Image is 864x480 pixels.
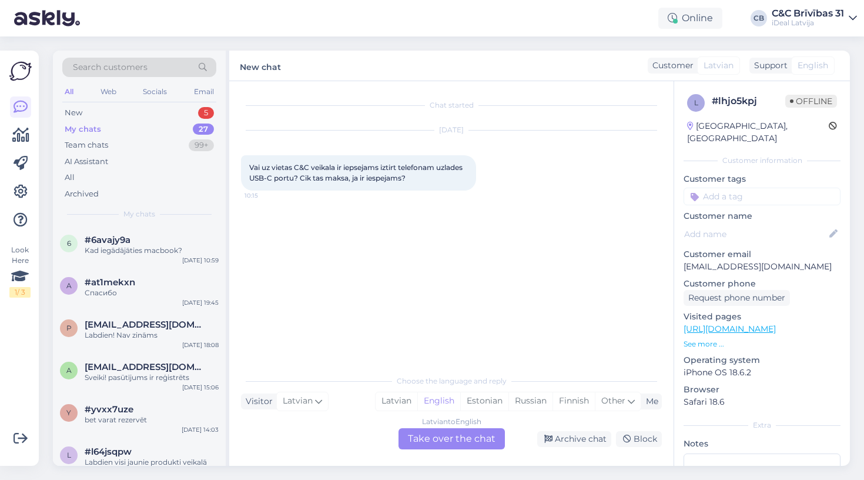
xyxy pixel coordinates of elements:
div: bet varat rezervēt [85,415,219,425]
span: 6 [67,239,71,248]
div: CB [751,10,767,26]
p: Operating system [684,354,840,366]
span: Offline [785,95,837,108]
div: My chats [65,124,101,135]
div: iDeal Latvija [772,18,844,28]
div: Labdien! Nav zināms [85,330,219,341]
div: AI Assistant [65,156,108,168]
span: patricijarozentale6200@gmail.com [85,319,207,330]
div: 99+ [189,139,214,151]
div: Latvian [376,392,417,410]
div: All [65,172,75,184]
div: Archived [65,188,99,200]
span: #at1mekxn [85,277,135,288]
span: y [66,408,71,417]
p: See more ... [684,339,840,349]
div: Take over the chat [398,428,505,449]
div: [GEOGRAPHIC_DATA], [GEOGRAPHIC_DATA] [687,120,829,145]
div: Sveiki! pasūtījums ir reģistrēts [85,372,219,383]
div: [DATE] 15:06 [182,383,219,392]
div: Online [658,8,722,29]
div: [DATE] [241,125,662,135]
div: Archive chat [537,431,611,447]
div: Request phone number [684,290,790,306]
div: 1 / 3 [9,287,31,298]
p: Visited pages [684,311,840,323]
div: Finnish [552,392,595,410]
div: # lhjo5kpj [712,94,785,108]
div: [DATE] 10:59 [182,256,219,265]
div: Kad iegādājāties macbook? [85,245,219,256]
input: Add name [684,228,827,241]
span: a [66,281,72,290]
span: a [66,366,72,375]
a: C&C Brīvības 31iDeal Latvija [772,9,857,28]
div: New [65,107,82,119]
input: Add a tag [684,188,840,205]
div: Estonian [460,392,508,410]
div: Latvian to English [422,416,481,427]
p: Customer email [684,248,840,261]
div: Спасибо [85,288,219,298]
div: C&C Brīvības 31 [772,9,844,18]
div: All [62,84,76,99]
p: [EMAIL_ADDRESS][DOMAIN_NAME] [684,261,840,273]
p: Safari 18.6 [684,396,840,408]
div: Chat started [241,100,662,111]
div: [DATE] 18:08 [182,341,219,349]
div: Support [749,59,788,72]
img: Askly Logo [9,60,32,82]
p: Customer name [684,210,840,222]
span: Vai uz vietas C&C veikala ir iepsejams iztirt telefonam uzlades USB-C portu? Cik tas maksa, ja ir... [249,163,464,182]
div: Extra [684,420,840,431]
div: 27 [193,124,214,135]
div: Look Here [9,245,31,298]
div: Email [192,84,216,99]
span: l [67,451,71,459]
span: Search customers [73,61,148,74]
div: Choose the language and reply [241,376,662,386]
div: Russian [508,392,552,410]
span: #yvxx7uze [85,404,133,415]
div: Team chats [65,139,108,151]
span: My chats [123,209,155,219]
a: [URL][DOMAIN_NAME] [684,324,776,334]
span: p [66,324,72,332]
div: Labdien visi jaunie produkti veikalā būs pieejami no [DATE]. [85,457,219,478]
div: English [417,392,460,410]
div: Web [98,84,119,99]
div: Customer [648,59,694,72]
span: English [798,59,828,72]
p: iPhone OS 18.6.2 [684,366,840,379]
div: Socials [140,84,169,99]
p: Customer tags [684,173,840,185]
div: 5 [198,107,214,119]
span: 10:15 [245,191,289,200]
div: Visitor [241,395,273,408]
div: Me [641,395,658,408]
span: Latvian [704,59,734,72]
span: assistantvero@gmail.com [85,362,207,372]
span: #6avajy9a [85,235,130,245]
label: New chat [240,58,281,74]
div: Block [616,431,662,447]
div: [DATE] 14:03 [182,425,219,434]
p: Notes [684,438,840,450]
span: Latvian [283,395,313,408]
span: Other [601,395,625,406]
div: [DATE] 19:45 [182,298,219,307]
p: Customer phone [684,278,840,290]
span: #l64jsqpw [85,446,132,457]
div: Customer information [684,155,840,166]
p: Browser [684,384,840,396]
span: l [694,98,698,107]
